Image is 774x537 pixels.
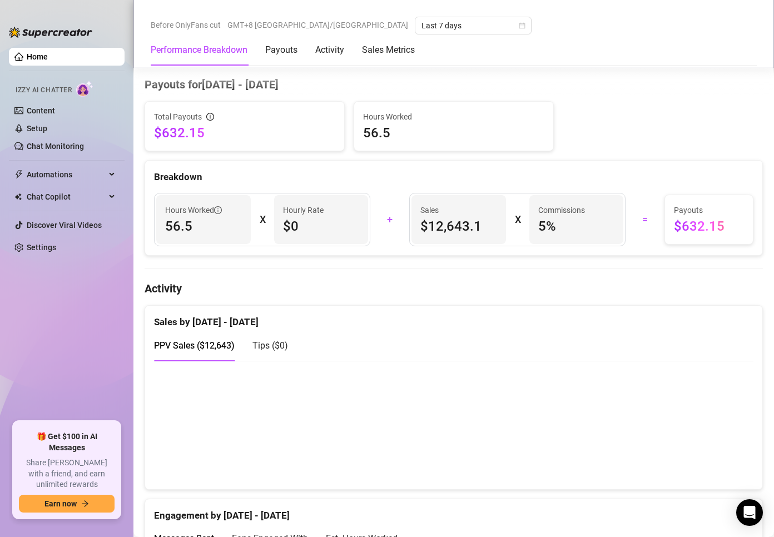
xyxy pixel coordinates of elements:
[154,170,753,185] div: Breakdown
[19,431,115,453] span: 🎁 Get $100 in AI Messages
[252,340,288,351] span: Tips ( $0 )
[538,204,585,216] article: Commissions
[16,85,72,96] span: Izzy AI Chatter
[19,495,115,513] button: Earn nowarrow-right
[151,17,221,33] span: Before OnlyFans cut
[421,17,525,34] span: Last 7 days
[27,52,48,61] a: Home
[154,111,202,123] span: Total Payouts
[44,499,77,508] span: Earn now
[315,43,344,57] div: Activity
[27,124,47,133] a: Setup
[674,217,744,235] span: $632.15
[9,27,92,38] img: logo-BBDzfeDw.svg
[165,204,222,216] span: Hours Worked
[519,22,525,29] span: calendar
[14,170,23,179] span: thunderbolt
[377,211,403,228] div: +
[260,211,265,228] div: X
[363,124,544,142] span: 56.5
[165,217,242,235] span: 56.5
[206,113,214,121] span: info-circle
[227,17,408,33] span: GMT+8 [GEOGRAPHIC_DATA]/[GEOGRAPHIC_DATA]
[283,204,324,216] article: Hourly Rate
[420,217,497,235] span: $12,643.1
[27,188,106,206] span: Chat Copilot
[19,458,115,490] span: Share [PERSON_NAME] with a friend, and earn unlimited rewards
[27,243,56,252] a: Settings
[151,43,247,57] div: Performance Breakdown
[214,206,222,214] span: info-circle
[154,499,753,523] div: Engagement by [DATE] - [DATE]
[27,221,102,230] a: Discover Viral Videos
[76,81,93,97] img: AI Chatter
[27,142,84,151] a: Chat Monitoring
[145,77,763,92] h4: Payouts for [DATE] - [DATE]
[81,500,89,508] span: arrow-right
[145,281,763,296] h4: Activity
[538,217,615,235] span: 5 %
[265,43,297,57] div: Payouts
[283,217,360,235] span: $0
[363,111,544,123] span: Hours Worked
[154,306,753,330] div: Sales by [DATE] - [DATE]
[154,124,335,142] span: $632.15
[420,204,497,216] span: Sales
[362,43,415,57] div: Sales Metrics
[674,204,744,216] span: Payouts
[515,211,520,228] div: X
[154,340,235,351] span: PPV Sales ( $12,643 )
[736,499,763,526] div: Open Intercom Messenger
[632,211,658,228] div: =
[14,193,22,201] img: Chat Copilot
[27,166,106,183] span: Automations
[27,106,55,115] a: Content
